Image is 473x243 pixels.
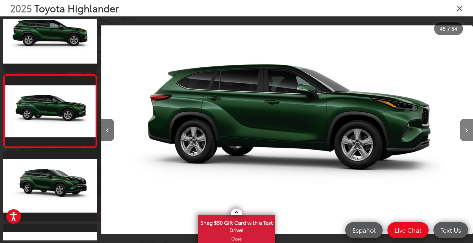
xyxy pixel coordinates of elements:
a: Español [345,222,383,238]
span: Live Chat [391,226,425,234]
span: 2025 [10,1,32,15]
img: 2025 Toyota Highlander LE [101,21,472,239]
img: 2025 Toyota Highlander LE [4,85,96,137]
div: 2025 Toyota Highlander LE 44 [101,21,472,239]
span: Toyota Highlander [34,1,119,15]
span: 45 [440,25,446,32]
span: Español [349,226,379,234]
i: Close gallery [457,4,463,12]
a: Text Us [433,222,468,238]
button: Next image [460,119,473,141]
img: 2025 Toyota Highlander LE [2,10,98,63]
span: Text Us [437,226,464,234]
img: 2025 Toyota Highlander LE [2,159,98,213]
span: / [447,26,450,31]
button: Previous image [101,119,114,141]
span: 54 [451,25,457,32]
a: Live Chat [387,222,429,238]
span: Snag $50 Gift Card with a Test Drive! [199,216,274,235]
